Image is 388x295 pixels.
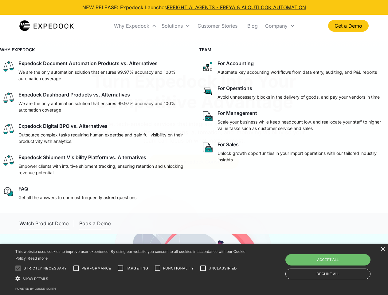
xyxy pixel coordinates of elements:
img: rectangular chat bubble icon [202,85,214,97]
div: NEW RELEASE: Expedock Launches [82,4,306,11]
img: regular chat bubble icon [2,186,15,198]
div: Expedock Shipment Visibility Platform vs. Alternatives [18,154,146,160]
span: Performance [82,266,112,271]
p: We are the only automation solution that ensures 99.97% accuracy and 100% automation coverage [18,100,187,113]
span: Targeting [126,266,148,271]
div: Expedock Digital BPO vs. Alternatives [18,123,108,129]
div: Solutions [162,23,183,29]
a: Customer Stories [193,15,242,36]
a: Book a Demo [79,218,111,229]
p: Unlock growth opportunities in your import operations with our tailored industry insights. [218,150,386,163]
a: Read more [28,256,48,261]
p: Get all the answers to our most frequently asked questions [18,194,136,201]
img: scale icon [2,92,15,104]
a: Powered by cookie-script [15,287,57,290]
img: paper and bag icon [202,110,214,122]
p: We are the only automation solution that ensures 99.97% accuracy and 100% automation coverage [18,69,187,82]
div: Why Expedock [112,15,159,36]
span: Unclassified [209,266,237,271]
span: Strictly necessary [24,266,67,271]
div: Company [265,23,288,29]
div: Watch Product Demo [19,220,69,226]
p: Avoid unnecessary blocks in the delivery of goods, and pay your vendors in time [218,94,380,100]
a: Blog [242,15,263,36]
p: Empower clients with intuitive shipment tracking, ensuring retention and unlocking revenue potent... [18,163,187,176]
span: Functionality [163,266,194,271]
p: Outsource complex tasks requiring human expertise and gain full visibility on their productivity ... [18,132,187,144]
div: Company [263,15,297,36]
img: network like icon [202,60,214,73]
div: Why Expedock [114,23,149,29]
img: scale icon [2,154,15,167]
div: For Sales [218,141,239,147]
p: Automate key accounting workflows from data entry, auditing, and P&L reports [218,69,377,75]
a: home [19,20,74,32]
a: Get a Demo [328,20,369,32]
div: Show details [15,275,248,282]
div: Expedock Document Automation Products vs. Alternatives [18,60,158,66]
img: scale icon [2,123,15,135]
img: scale icon [2,60,15,73]
div: For Operations [218,85,252,91]
div: Book a Demo [79,220,111,226]
span: Show details [22,277,48,281]
a: open lightbox [19,218,69,229]
div: Expedock Dashboard Products vs. Alternatives [18,92,130,98]
div: For Management [218,110,257,116]
span: This website uses cookies to improve user experience. By using our website you consent to all coo... [15,250,245,261]
iframe: Chat Widget [286,229,388,295]
div: For Accounting [218,60,254,66]
div: Solutions [159,15,193,36]
a: FREIGHT AI AGENTS - FREYA & AI OUTLOOK AUTOMATION [167,4,306,10]
p: Scale your business while keep headcount low, and reallocate your staff to higher value tasks suc... [218,119,386,132]
div: FAQ [18,186,28,192]
img: Expedock Logo [19,20,74,32]
img: paper and bag icon [202,141,214,154]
